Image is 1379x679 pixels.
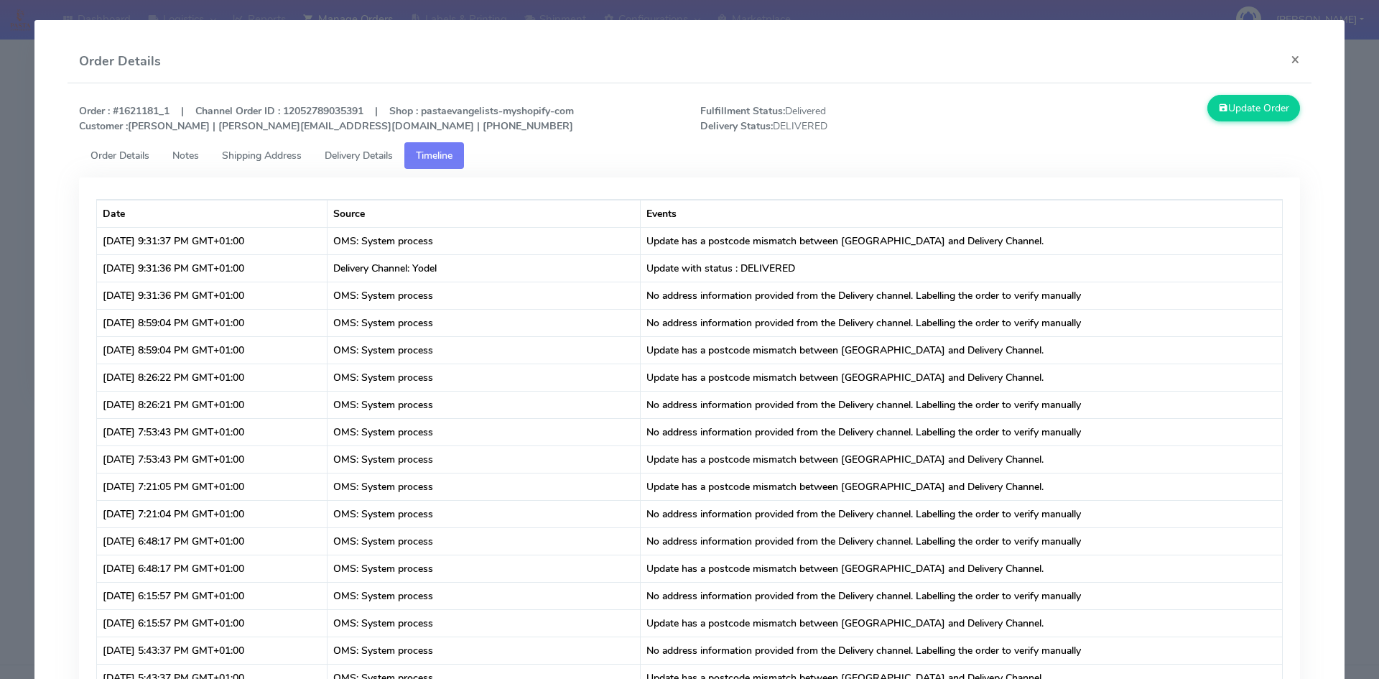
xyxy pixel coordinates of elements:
td: OMS: System process [328,336,641,364]
td: No address information provided from the Delivery channel. Labelling the order to verify manually [641,637,1283,664]
td: [DATE] 6:15:57 PM GMT+01:00 [97,582,328,609]
td: Update has a postcode mismatch between [GEOGRAPHIC_DATA] and Delivery Channel. [641,227,1283,254]
td: No address information provided from the Delivery channel. Labelling the order to verify manually [641,391,1283,418]
td: OMS: System process [328,582,641,609]
td: [DATE] 8:26:21 PM GMT+01:00 [97,391,328,418]
strong: Order : #1621181_1 | Channel Order ID : 12052789035391 | Shop : pastaevangelists-myshopify-com [P... [79,104,574,133]
td: Update has a postcode mismatch between [GEOGRAPHIC_DATA] and Delivery Channel. [641,609,1283,637]
td: No address information provided from the Delivery channel. Labelling the order to verify manually [641,527,1283,555]
td: OMS: System process [328,609,641,637]
strong: Fulfillment Status: [700,104,785,118]
td: No address information provided from the Delivery channel. Labelling the order to verify manually [641,418,1283,445]
td: OMS: System process [328,527,641,555]
h4: Order Details [79,52,161,71]
td: OMS: System process [328,473,641,500]
td: [DATE] 5:43:37 PM GMT+01:00 [97,637,328,664]
span: Timeline [416,149,452,162]
td: [DATE] 6:15:57 PM GMT+01:00 [97,609,328,637]
strong: Customer : [79,119,128,133]
td: [DATE] 8:59:04 PM GMT+01:00 [97,336,328,364]
td: Update has a postcode mismatch between [GEOGRAPHIC_DATA] and Delivery Channel. [641,555,1283,582]
td: OMS: System process [328,637,641,664]
button: Close [1279,40,1311,78]
td: [DATE] 6:48:17 PM GMT+01:00 [97,555,328,582]
span: Notes [172,149,199,162]
td: No address information provided from the Delivery channel. Labelling the order to verify manually [641,582,1283,609]
th: Date [97,200,328,227]
td: Update has a postcode mismatch between [GEOGRAPHIC_DATA] and Delivery Channel. [641,336,1283,364]
td: [DATE] 9:31:36 PM GMT+01:00 [97,254,328,282]
strong: Delivery Status: [700,119,773,133]
td: Delivery Channel: Yodel [328,254,641,282]
td: [DATE] 7:53:43 PM GMT+01:00 [97,418,328,445]
th: Source [328,200,641,227]
td: Update has a postcode mismatch between [GEOGRAPHIC_DATA] and Delivery Channel. [641,445,1283,473]
td: [DATE] 7:21:04 PM GMT+01:00 [97,500,328,527]
td: [DATE] 6:48:17 PM GMT+01:00 [97,527,328,555]
td: OMS: System process [328,445,641,473]
td: OMS: System process [328,500,641,527]
td: Update has a postcode mismatch between [GEOGRAPHIC_DATA] and Delivery Channel. [641,473,1283,500]
span: Shipping Address [222,149,302,162]
td: OMS: System process [328,364,641,391]
span: Delivery Details [325,149,393,162]
th: Events [641,200,1283,227]
td: OMS: System process [328,391,641,418]
td: [DATE] 7:21:05 PM GMT+01:00 [97,473,328,500]
span: Delivered DELIVERED [689,103,1000,134]
td: [DATE] 9:31:36 PM GMT+01:00 [97,282,328,309]
td: Update with status : DELIVERED [641,254,1283,282]
td: No address information provided from the Delivery channel. Labelling the order to verify manually [641,282,1283,309]
td: OMS: System process [328,418,641,445]
td: No address information provided from the Delivery channel. Labelling the order to verify manually [641,500,1283,527]
td: [DATE] 8:26:22 PM GMT+01:00 [97,364,328,391]
td: No address information provided from the Delivery channel. Labelling the order to verify manually [641,309,1283,336]
button: Update Order [1207,95,1301,121]
span: Order Details [90,149,149,162]
td: [DATE] 7:53:43 PM GMT+01:00 [97,445,328,473]
ul: Tabs [79,142,1301,169]
td: [DATE] 8:59:04 PM GMT+01:00 [97,309,328,336]
td: OMS: System process [328,555,641,582]
td: OMS: System process [328,227,641,254]
td: Update has a postcode mismatch between [GEOGRAPHIC_DATA] and Delivery Channel. [641,364,1283,391]
td: [DATE] 9:31:37 PM GMT+01:00 [97,227,328,254]
td: OMS: System process [328,309,641,336]
td: OMS: System process [328,282,641,309]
